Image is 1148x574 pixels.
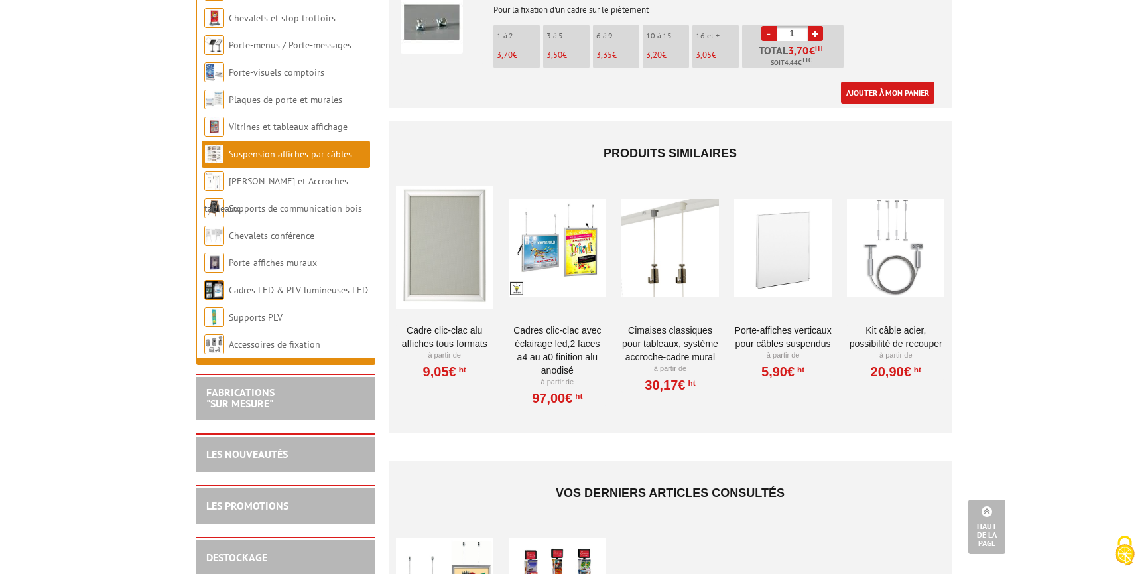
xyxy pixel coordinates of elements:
span: 4.44 [785,58,798,68]
span: 3,70 [788,45,809,56]
span: 3,05 [696,49,712,60]
p: € [546,50,590,60]
a: Porte-affiches verticaux pour câbles suspendus [734,324,832,350]
a: FABRICATIONS"Sur Mesure" [206,386,275,411]
sup: HT [572,392,582,401]
p: À partir de [621,364,719,374]
p: € [596,50,639,60]
a: Cadres clic-clac avec éclairage LED,2 Faces A4 au A0 finition Alu Anodisé [509,324,606,377]
span: 3,50 [546,49,562,60]
p: 16 et + [696,31,739,40]
img: Accessoires de fixation [204,334,224,354]
p: € [696,50,739,60]
sup: HT [795,365,804,374]
span: Soit € [771,58,812,68]
p: Total [745,45,844,68]
p: À partir de [847,350,944,361]
a: - [761,26,777,41]
img: Cimaises et Accroches tableaux [204,171,224,191]
a: [PERSON_NAME] et Accroches tableaux [204,175,348,214]
a: Plaques de porte et murales [229,94,342,106]
sup: HT [911,365,921,374]
img: Plaques de porte et murales [204,90,224,109]
span: 3,35 [596,49,612,60]
img: Cookies (fenêtre modale) [1108,534,1141,567]
a: + [808,26,823,41]
a: Porte-affiches muraux [229,257,317,269]
sup: HT [456,365,466,374]
a: Kit Câble acier, possibilité de recouper [847,324,944,350]
p: 3 à 5 [546,31,590,40]
img: Chevalets et stop trottoirs [204,8,224,28]
a: 97,00€HT [532,394,582,402]
a: Ajouter à mon panier [841,82,934,104]
a: Supports PLV [229,311,283,323]
span: € [788,45,824,56]
a: Porte-visuels comptoirs [229,66,324,78]
img: Supports PLV [204,307,224,327]
img: Porte-visuels comptoirs [204,62,224,82]
a: Cadres LED & PLV lumineuses LED [229,284,368,296]
p: € [497,50,540,60]
img: Vitrines et tableaux affichage [204,117,224,137]
a: Vitrines et tableaux affichage [229,121,348,133]
p: 1 à 2 [497,31,540,40]
a: Porte-menus / Porte-messages [229,39,351,51]
a: DESTOCKAGE [206,551,267,564]
a: 30,17€HT [645,381,695,389]
p: À partir de [509,377,606,388]
p: À partir de [396,350,493,361]
p: À partir de [734,350,832,361]
p: 6 à 9 [596,31,639,40]
span: Produits similaires [604,147,737,160]
a: Cadre Clic-Clac Alu affiches tous formats [396,324,493,350]
span: 3,70 [497,49,513,60]
a: 5,90€HT [761,368,804,376]
a: Chevalets conférence [229,230,314,242]
a: Accessoires de fixation [229,338,320,350]
button: Cookies (fenêtre modale) [1102,529,1148,574]
a: Supports de communication bois [229,202,362,214]
a: Chevalets et stop trottoirs [229,12,336,24]
span: 3,20 [646,49,662,60]
a: 20,90€HT [871,368,921,376]
a: LES PROMOTIONS [206,499,288,512]
sup: TTC [802,56,812,64]
sup: HT [686,378,696,388]
p: € [646,50,689,60]
a: LES NOUVEAUTÉS [206,447,288,461]
a: Suspension affiches par câbles [229,148,352,160]
img: Porte-menus / Porte-messages [204,35,224,55]
a: Cimaises CLASSIQUES pour tableaux, système accroche-cadre mural [621,324,719,364]
span: Vos derniers articles consultés [556,486,785,500]
sup: HT [815,44,824,53]
img: Cadres LED & PLV lumineuses LED [204,280,224,300]
img: Porte-affiches muraux [204,253,224,273]
p: 10 à 15 [646,31,689,40]
a: 9,05€HT [423,368,466,376]
a: Haut de la page [968,500,1005,554]
img: Chevalets conférence [204,226,224,246]
img: Suspension affiches par câbles [204,144,224,164]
